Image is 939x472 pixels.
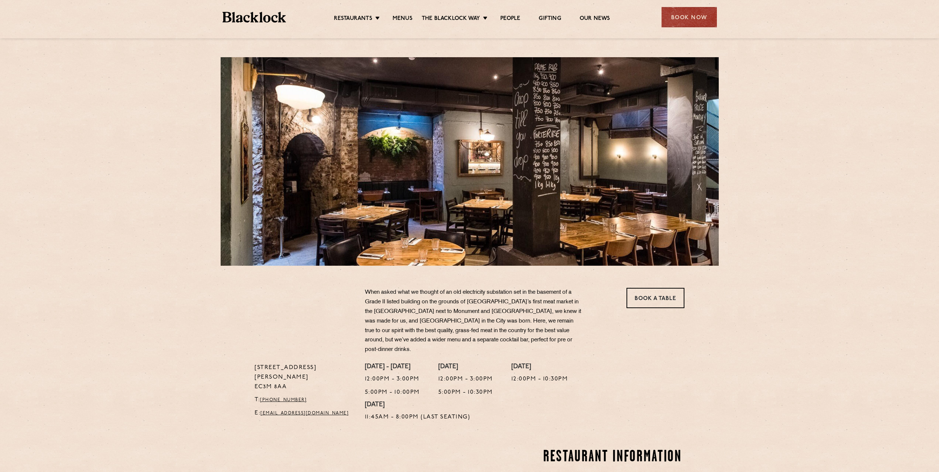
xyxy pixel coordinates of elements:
[539,15,561,23] a: Gifting
[260,411,349,416] a: [EMAIL_ADDRESS][DOMAIN_NAME]
[365,401,470,409] h4: [DATE]
[422,15,480,23] a: The Blacklock Way
[334,15,372,23] a: Restaurants
[365,363,420,371] h4: [DATE] - [DATE]
[255,288,338,343] img: svg%3E
[255,409,354,418] p: E:
[365,288,583,355] p: When asked what we thought of an old electricity substation set in the basement of a Grade II lis...
[662,7,717,27] div: Book Now
[438,388,493,397] p: 5:00pm - 10:30pm
[255,395,354,405] p: T:
[438,375,493,384] p: 12:00pm - 3:00pm
[500,15,520,23] a: People
[511,375,568,384] p: 12:00pm - 10:30pm
[580,15,610,23] a: Our News
[365,388,420,397] p: 5:00pm - 10:00pm
[438,363,493,371] h4: [DATE]
[393,15,412,23] a: Menus
[222,12,286,23] img: BL_Textured_Logo-footer-cropped.svg
[365,413,470,422] p: 11:45am - 8:00pm (Last Seating)
[511,363,568,371] h4: [DATE]
[365,375,420,384] p: 12:00pm - 3:00pm
[543,448,684,466] h2: Restaurant Information
[255,363,354,392] p: [STREET_ADDRESS][PERSON_NAME] EC3M 8AA
[626,288,684,308] a: Book a Table
[260,398,307,402] a: [PHONE_NUMBER]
